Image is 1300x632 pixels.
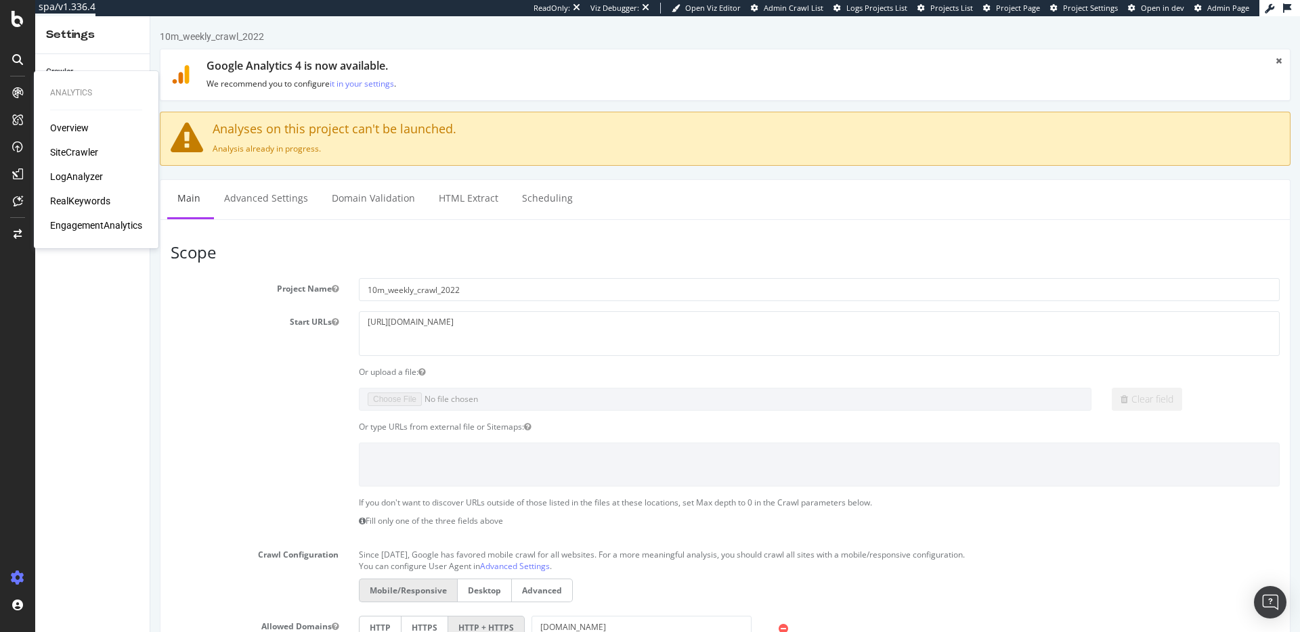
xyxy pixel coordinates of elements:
img: ga4.9118ffdc1441.svg [21,49,40,68]
a: Project Page [983,3,1040,14]
p: Since [DATE], Google has favored mobile crawl for all websites. For a more meaningful analysis, y... [209,528,1129,544]
a: Project Settings [1050,3,1118,14]
span: Logs Projects List [846,3,907,13]
a: Admin Crawl List [751,3,823,14]
label: Start URLs [10,295,198,311]
span: Project Settings [1063,3,1118,13]
a: Crawler [46,65,140,79]
div: 10m_weekly_crawl_2022 [9,14,114,27]
span: Open in dev [1141,3,1184,13]
label: Crawl Configuration [10,528,198,544]
label: Project Name [10,262,198,278]
a: HTML Extract [278,164,358,201]
div: ReadOnly: [534,3,570,14]
h3: Scope [20,227,1129,245]
label: HTTP + HTTPS [298,600,374,623]
button: Start URLs [181,300,188,311]
span: Admin Page [1207,3,1249,13]
label: Mobile/Responsive [209,562,307,586]
a: Advanced Settings [330,544,399,556]
a: Open in dev [1128,3,1184,14]
a: Scheduling [362,164,433,201]
div: Crawler [46,65,73,79]
label: Allowed Domains [10,600,198,616]
a: Projects List [917,3,973,14]
p: You can configure User Agent in . [209,544,1129,556]
p: If you don't want to discover URLs outside of those listed in the files at these locations, set M... [209,480,1129,492]
a: LogAnalyzer [50,170,103,183]
a: Main [17,164,60,201]
a: Advanced Settings [64,164,168,201]
a: Domain Validation [171,164,275,201]
p: We recommend you to configure . [56,62,1109,73]
a: RealKeywords [50,194,110,208]
div: Settings [46,27,139,43]
span: Project Page [996,3,1040,13]
a: Overview [50,121,89,135]
div: Analytics [50,87,142,99]
h1: Google Analytics 4 is now available. [56,44,1109,56]
p: Fill only one of the three fields above [209,499,1129,510]
button: Project Name [181,267,188,278]
label: Desktop [307,562,362,586]
label: HTTP [209,600,251,623]
label: Advanced [362,562,422,586]
a: Open Viz Editor [672,3,741,14]
textarea: [URL][DOMAIN_NAME] [209,295,1129,339]
p: Analysis already in progress. [20,127,1129,138]
h4: Analyses on this project can't be launched. [20,106,1129,120]
a: Admin Page [1194,3,1249,14]
a: it in your settings [179,62,244,73]
div: Open Intercom Messenger [1254,586,1286,618]
a: EngagementAnalytics [50,219,142,232]
a: SiteCrawler [50,145,98,159]
div: Or type URLs from external file or Sitemaps: [198,405,1140,416]
span: Admin Crawl List [764,3,823,13]
div: Or upload a file: [198,350,1140,361]
a: Logs Projects List [833,3,907,14]
label: HTTPS [251,600,298,623]
span: Projects List [930,3,973,13]
span: Open Viz Editor [685,3,741,13]
div: Viz Debugger: [590,3,639,14]
button: Allowed Domains [181,604,188,616]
